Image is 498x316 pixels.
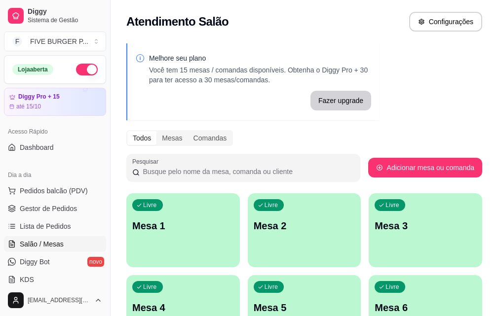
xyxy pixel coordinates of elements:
button: LivreMesa 1 [126,193,240,267]
p: Mesa 3 [375,219,476,233]
span: [EMAIL_ADDRESS][DOMAIN_NAME] [28,296,90,304]
input: Pesquisar [140,167,354,176]
p: Livre [265,201,278,209]
span: Gestor de Pedidos [20,204,77,213]
span: F [12,36,22,46]
p: Mesa 2 [254,219,355,233]
div: Loja aberta [12,64,53,75]
a: Diggy Botnovo [4,254,106,270]
p: Você tem 15 mesas / comandas disponíveis. Obtenha o Diggy Pro + 30 para ter acesso a 30 mesas/com... [149,65,371,85]
span: Lista de Pedidos [20,221,71,231]
button: LivreMesa 2 [248,193,361,267]
a: Gestor de Pedidos [4,201,106,216]
span: Sistema de Gestão [28,16,102,24]
a: Lista de Pedidos [4,218,106,234]
p: Livre [143,201,157,209]
div: Dia a dia [4,167,106,183]
span: Pedidos balcão (PDV) [20,186,88,196]
a: Salão / Mesas [4,236,106,252]
p: Mesa 6 [375,301,476,315]
span: KDS [20,275,34,284]
div: Mesas [156,131,188,145]
button: Alterar Status [76,64,98,75]
p: Livre [143,283,157,291]
p: Mesa 1 [132,219,234,233]
button: Fazer upgrade [310,91,371,110]
a: KDS [4,272,106,287]
button: Configurações [409,12,482,32]
h2: Atendimento Salão [126,14,229,30]
button: [EMAIL_ADDRESS][DOMAIN_NAME] [4,288,106,312]
p: Melhore seu plano [149,53,371,63]
article: Diggy Pro + 15 [18,93,60,101]
button: Pedidos balcão (PDV) [4,183,106,199]
button: LivreMesa 3 [369,193,482,267]
span: Diggy [28,7,102,16]
div: Comandas [188,131,232,145]
p: Livre [385,201,399,209]
div: Acesso Rápido [4,124,106,140]
a: Dashboard [4,140,106,155]
div: FIVE BURGER P ... [30,36,88,46]
a: Diggy Pro + 15até 15/10 [4,88,106,116]
span: Diggy Bot [20,257,50,267]
button: Select a team [4,32,106,51]
button: Adicionar mesa ou comanda [368,158,482,177]
a: DiggySistema de Gestão [4,4,106,28]
div: Todos [127,131,156,145]
span: Dashboard [20,142,54,152]
span: Salão / Mesas [20,239,64,249]
label: Pesquisar [132,157,162,166]
p: Mesa 5 [254,301,355,315]
article: até 15/10 [16,103,41,110]
p: Mesa 4 [132,301,234,315]
p: Livre [385,283,399,291]
p: Livre [265,283,278,291]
